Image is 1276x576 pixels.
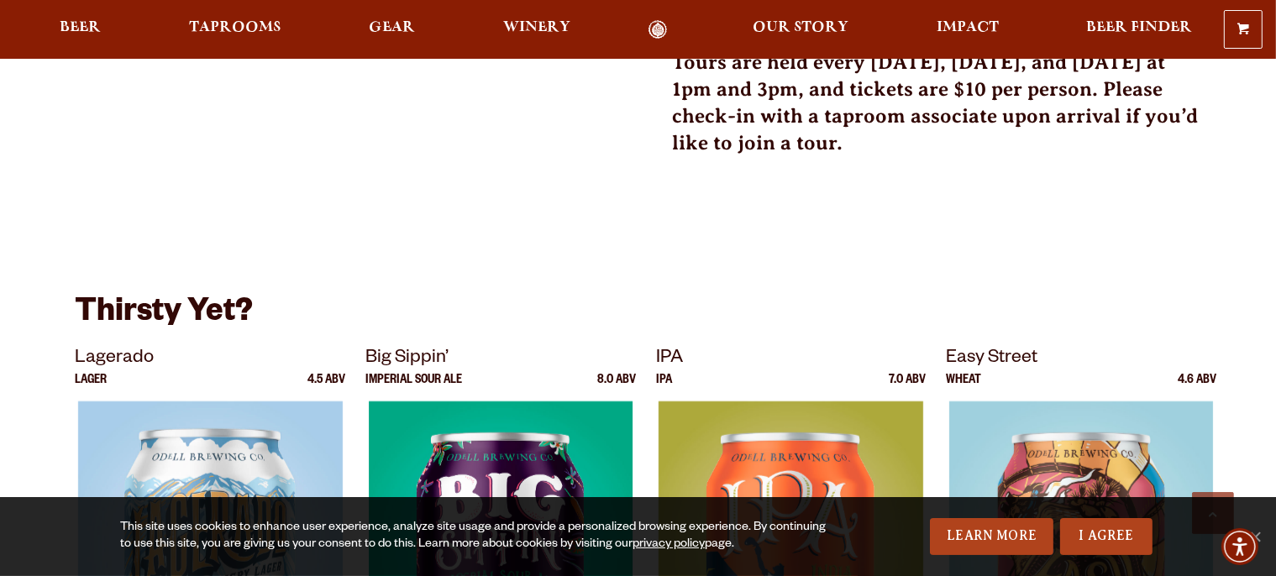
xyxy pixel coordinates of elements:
[1178,374,1216,401] p: 4.6 ABV
[656,374,672,401] p: IPA
[1075,20,1203,39] a: Beer Finder
[189,21,281,34] span: Taprooms
[76,293,1201,344] h3: Thirsty Yet?
[1086,21,1192,34] span: Beer Finder
[365,344,636,374] p: Big Sippin’
[627,20,690,39] a: Odell Home
[358,20,426,39] a: Gear
[937,21,999,34] span: Impact
[889,374,926,401] p: 7.0 ABV
[120,520,835,553] div: This site uses cookies to enhance user experience, analyze site usage and provide a personalized ...
[178,20,292,39] a: Taprooms
[946,344,1216,374] p: Easy Street
[656,344,927,374] p: IPA
[60,21,102,34] span: Beer
[503,21,570,34] span: Winery
[672,50,1201,177] h3: Tours are held every [DATE], [DATE], and [DATE] at 1pm and 3pm, and tickets are $10 per person. P...
[926,20,1010,39] a: Impact
[1221,528,1258,565] div: Accessibility Menu
[742,20,860,39] a: Our Story
[633,538,705,552] a: privacy policy
[597,374,636,401] p: 8.0 ABV
[930,518,1053,555] a: Learn More
[946,374,981,401] p: Wheat
[1192,492,1234,534] a: Scroll to top
[365,374,462,401] p: Imperial Sour Ale
[492,20,581,39] a: Winery
[753,21,849,34] span: Our Story
[76,374,108,401] p: Lager
[369,21,415,34] span: Gear
[50,20,113,39] a: Beer
[307,374,345,401] p: 4.5 ABV
[1060,518,1153,555] a: I Agree
[76,344,346,374] p: Lagerado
